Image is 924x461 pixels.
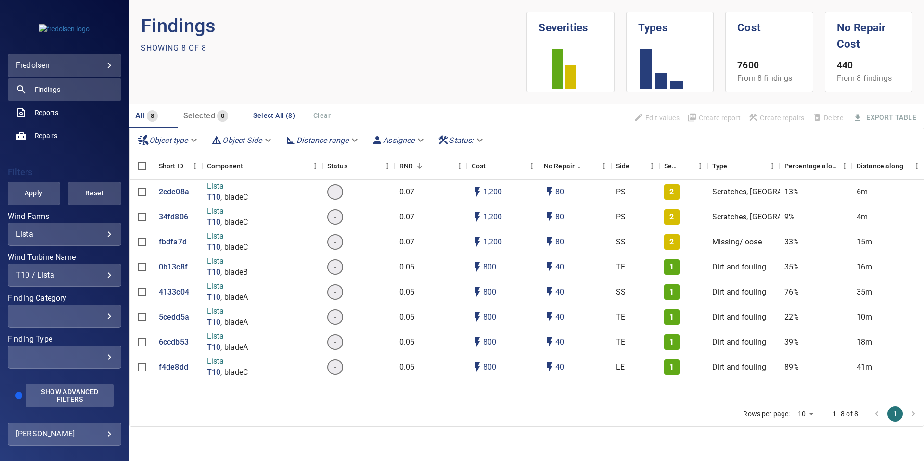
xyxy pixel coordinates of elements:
div: Percentage along [784,153,837,179]
div: Distance along [857,153,903,179]
div: Type [707,153,780,179]
div: Severity [664,153,680,179]
a: T10 [207,292,220,303]
p: 440 [837,59,900,73]
div: Repair Now Ratio: The ratio of the additional incurred cost of repair in 1 year and the cost of r... [399,153,413,179]
img: fredolsen-logo [39,24,90,34]
span: Apply [19,187,48,199]
svg: Auto impact [544,211,555,223]
div: Status [322,153,395,179]
p: , bladeA [220,317,248,328]
p: Showing 8 of 8 [141,42,206,54]
button: Menu [693,159,707,173]
em: Object type [149,136,188,145]
a: T10 [207,367,220,378]
nav: pagination navigation [868,406,923,422]
span: Findings that are included in repair orders can not be deleted [808,110,847,126]
a: T10 [207,267,220,278]
em: Distance range [296,136,348,145]
p: 41m [857,362,872,373]
p: 80 [555,212,564,223]
p: LE [616,362,625,373]
svg: Auto impact [544,261,555,273]
p: 34fd806 [159,212,188,223]
svg: Auto impact [544,186,555,198]
a: T10 [207,317,220,328]
p: Scratches, [GEOGRAPHIC_DATA] [712,187,824,198]
div: fredolsen [8,54,121,77]
p: 16m [857,262,872,273]
span: Reset [80,187,109,199]
svg: Auto cost [472,336,483,348]
span: Findings [35,85,60,94]
p: 40 [555,287,564,298]
span: Show Advanced Filters [32,388,108,403]
svg: Auto impact [544,286,555,298]
div: Assignee [368,132,430,149]
p: , bladeC [220,192,248,203]
p: 800 [483,312,496,323]
svg: Auto cost [472,186,483,198]
a: fbdfa7d [159,237,187,248]
svg: Auto cost [472,261,483,273]
p: 1 [669,287,674,298]
button: Sort [486,159,499,173]
a: repairs noActive [8,124,121,147]
a: T10 [207,217,220,228]
a: 4133c04 [159,287,189,298]
button: Menu [452,159,467,173]
span: From 8 findings [737,74,792,83]
button: Menu [910,159,924,173]
p: 10m [857,312,872,323]
p: 1–8 of 8 [833,409,858,419]
p: 800 [483,362,496,373]
p: 0.05 [399,337,415,348]
p: 1,200 [483,187,502,198]
p: 7600 [737,59,801,73]
div: Lista [16,230,113,239]
div: Type [712,153,728,179]
p: 76% [784,287,799,298]
a: T10 [207,342,220,353]
p: 22% [784,312,799,323]
p: 2 [669,237,674,248]
p: 9% [784,212,795,223]
svg: Auto impact [544,361,555,373]
p: T10 [207,192,220,203]
a: T10 [207,242,220,253]
p: 2cde08a [159,187,189,198]
button: Apply [7,182,60,205]
span: All [135,111,145,120]
div: Object Side [207,132,277,149]
button: Menu [837,159,852,173]
p: 1 [669,362,674,373]
p: 0.05 [399,262,415,273]
div: Short ID [154,153,202,179]
div: Percentage along [780,153,852,179]
div: Status [327,153,347,179]
p: 80 [555,237,564,248]
p: 89% [784,362,799,373]
p: Dirt and fouling [712,262,766,273]
p: Scratches, [GEOGRAPHIC_DATA] [712,212,824,223]
span: - [328,237,342,248]
span: - [328,312,342,323]
p: 0.05 [399,287,415,298]
div: fredolsen [16,58,113,73]
a: findings active [8,78,121,101]
em: Assignee [383,136,414,145]
p: 2 [669,187,674,198]
span: - [328,362,342,373]
div: Distance along [852,153,924,179]
p: SS [616,287,626,298]
p: Findings [141,12,527,40]
p: , bladeB [220,267,248,278]
label: Finding Type [8,335,121,343]
svg: Auto impact [544,336,555,348]
p: 40 [555,337,564,348]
